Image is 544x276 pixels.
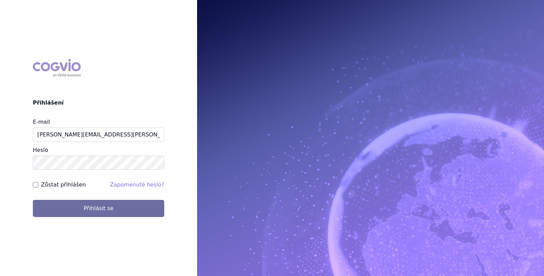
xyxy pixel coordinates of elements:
[33,59,81,77] div: COGVIO
[33,200,164,217] button: Přihlásit se
[110,181,164,188] a: Zapomenuté heslo?
[33,119,50,125] label: E-mail
[33,99,164,107] h2: Přihlášení
[33,147,48,153] label: Heslo
[41,181,86,189] label: Zůstat přihlášen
